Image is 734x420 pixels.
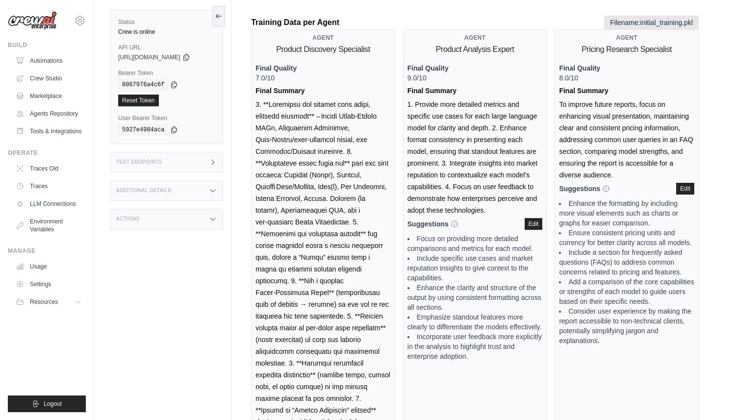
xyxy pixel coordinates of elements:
[116,159,162,165] h3: Test Endpoints
[559,247,694,277] li: Include a section for frequently asked questions (FAQs) to address common concerns related to pri...
[116,216,140,222] h3: Actions
[407,253,543,283] li: Include specific use cases and market reputation insights to give context to the capabilities.
[312,34,334,42] span: Agent
[616,34,637,42] span: Agent
[407,312,543,332] li: Emphasize standout features more clearly to differentiate the models effectively.
[559,306,694,346] li: Consider user experience by making the report accessible to non-technical clients, potentially si...
[8,11,57,30] img: Logo
[12,71,86,86] a: Crew Studio
[676,183,694,195] button: Edit
[255,85,391,97] p: Final Summary
[407,283,543,312] li: Enhance the clarity and structure of the output by using consistent formatting across all sections.
[8,247,86,255] div: Manage
[30,298,58,306] span: Resources
[44,400,62,408] span: Logout
[559,277,694,306] li: Add a comparison of the core capabilities or strengths of each model to guide users based on thei...
[8,149,86,157] div: Operate
[116,188,171,194] h3: Additional Details
[407,234,543,253] li: Focus on providing more detailed comparisons and metrics for each model.
[559,64,600,72] strong: Final Quality
[12,88,86,104] a: Marketplace
[407,219,458,229] p: Suggestions
[118,124,168,136] code: 5927e4984aca
[118,18,215,26] label: Status
[559,85,694,97] p: Final Summary
[12,214,86,237] a: Environment Variables
[12,196,86,212] a: LLM Connections
[640,19,693,26] span: initial_training.pkl
[12,124,86,139] a: Tools & Integrations
[118,79,168,91] code: 8067976a4c6f
[255,64,297,72] strong: Final Quality
[118,28,215,36] div: Crew is online
[604,16,699,29] span: Filename:
[407,85,543,97] p: Final Summary
[118,114,215,122] label: User Bearer Token
[436,44,514,55] h2: Product Analysis Expert
[118,53,180,61] span: [URL][DOMAIN_NAME]
[559,198,694,228] li: Enhance the formatting by including more visual elements such as charts or graphs for easier comp...
[276,44,370,55] h2: Product Discovery Specialist
[559,63,694,83] p: 8.0/10
[118,69,215,77] label: Bearer Token
[12,106,86,122] a: Agents Repository
[118,44,215,51] label: API URL
[12,53,86,69] a: Automations
[407,64,449,72] strong: Final Quality
[12,178,86,194] a: Traces
[525,218,543,230] button: Edit
[12,294,86,310] button: Resources
[12,161,86,176] a: Traces Old
[8,41,86,49] div: Build
[12,276,86,292] a: Settings
[582,44,672,55] h2: Pricing Research Specialist
[559,184,610,194] p: Suggestions
[12,259,86,274] a: Usage
[255,63,391,83] p: 7.0/10
[464,34,486,42] span: Agent
[407,63,543,83] p: 9.0/10
[559,228,694,247] li: Ensure consistent pricing units and currency for better clarity across all models.
[118,95,159,106] a: Reset Token
[251,17,339,28] p: Training Data per Agent
[8,395,86,412] button: Logout
[407,332,543,361] li: Incorporate user feedback more explicitly in the analysis to highlight trust and enterprise adopt...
